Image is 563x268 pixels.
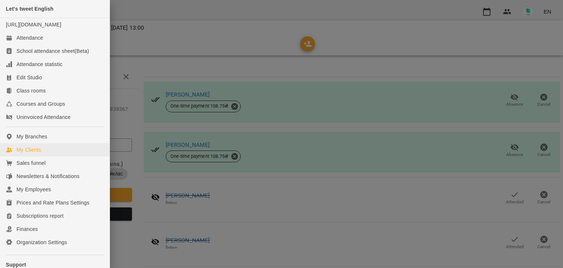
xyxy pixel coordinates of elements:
div: My Employees [16,186,51,193]
a: [URL][DOMAIN_NAME] [6,22,61,28]
div: Sales funnel [16,159,45,167]
div: Attendance [16,34,43,41]
div: Finances [16,225,38,233]
div: Organization Settings [16,239,67,246]
div: Newsletters & Notifications [16,173,80,180]
div: My Branches [16,133,47,140]
div: Edit Studio [16,74,42,81]
div: Prices and Rate Plans Settings [16,199,89,206]
div: Class rooms [16,87,46,94]
div: Attendance statistic [16,61,62,68]
div: Courses and Groups [16,100,65,108]
div: My Clients [16,146,41,153]
div: Uninvoiced Attendance [16,113,70,121]
span: Let's tweet English [6,6,54,12]
div: School attendance sheet(Beta) [16,47,89,55]
div: Subscriptions report [16,212,64,220]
